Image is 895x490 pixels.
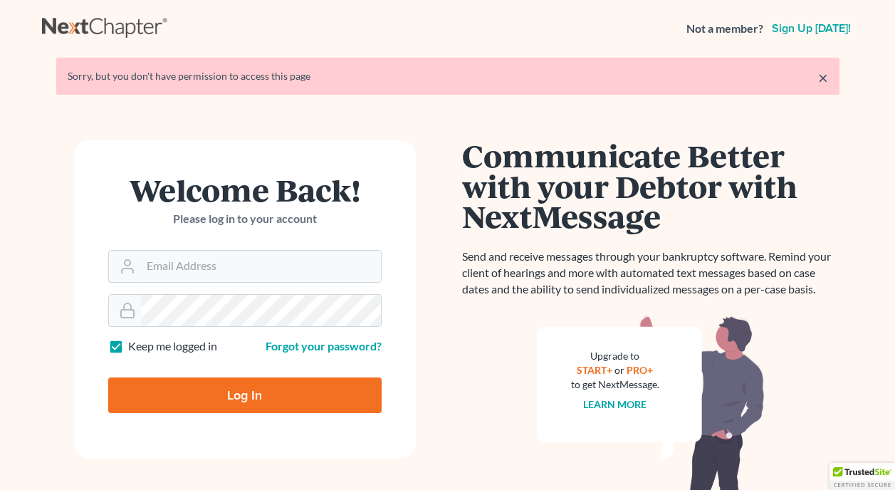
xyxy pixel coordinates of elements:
input: Log In [108,377,382,413]
a: Learn more [583,398,647,410]
a: START+ [577,364,612,376]
span: or [614,364,624,376]
p: Send and receive messages through your bankruptcy software. Remind your client of hearings and mo... [462,249,839,298]
a: Forgot your password? [266,339,382,353]
p: Please log in to your account [108,211,382,227]
a: Sign up [DATE]! [769,23,854,34]
a: × [818,69,828,86]
label: Keep me logged in [128,338,217,355]
div: TrustedSite Certified [829,463,895,490]
a: PRO+ [627,364,653,376]
div: Upgrade to [571,349,659,363]
h1: Welcome Back! [108,174,382,205]
input: Email Address [141,251,381,282]
div: Sorry, but you don't have permission to access this page [68,69,828,83]
div: to get NextMessage. [571,377,659,392]
h1: Communicate Better with your Debtor with NextMessage [462,140,839,231]
strong: Not a member? [686,21,763,37]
